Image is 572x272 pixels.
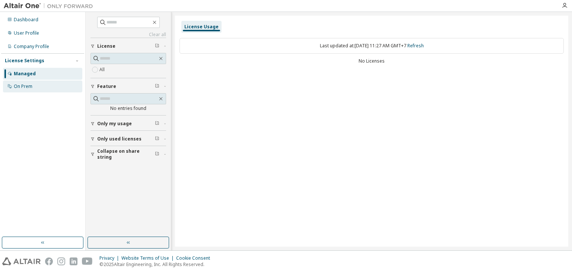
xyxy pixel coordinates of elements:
span: Clear filter [155,121,159,127]
div: Dashboard [14,17,38,23]
img: linkedin.svg [70,257,77,265]
span: Only used licenses [97,136,142,142]
div: No Licenses [179,58,564,64]
span: Feature [97,83,116,89]
button: Only my usage [90,116,166,132]
div: Managed [14,71,36,77]
button: Collapse on share string [90,146,166,162]
div: On Prem [14,83,32,89]
span: Clear filter [155,151,159,157]
img: altair_logo.svg [2,257,41,265]
a: Refresh [407,42,424,49]
div: License Settings [5,58,44,64]
img: facebook.svg [45,257,53,265]
div: User Profile [14,30,39,36]
span: Collapse on share string [97,148,155,160]
div: Company Profile [14,44,49,50]
span: Clear filter [155,83,159,89]
button: Only used licenses [90,131,166,147]
span: License [97,43,115,49]
span: Clear filter [155,43,159,49]
div: Website Terms of Use [121,255,176,261]
div: Cookie Consent [176,255,214,261]
img: Altair One [4,2,97,10]
div: Last updated at: [DATE] 11:27 AM GMT+7 [179,38,564,54]
img: instagram.svg [57,257,65,265]
p: © 2025 Altair Engineering, Inc. All Rights Reserved. [99,261,214,268]
div: Privacy [99,255,121,261]
button: License [90,38,166,54]
div: License Usage [184,24,219,30]
button: Feature [90,78,166,95]
label: All [99,65,106,74]
span: Clear filter [155,136,159,142]
div: No entries found [90,105,166,111]
a: Clear all [90,32,166,38]
img: youtube.svg [82,257,93,265]
span: Only my usage [97,121,132,127]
